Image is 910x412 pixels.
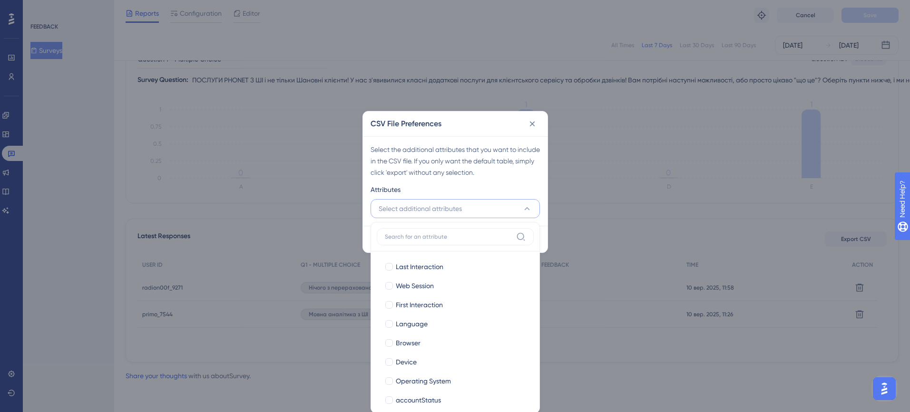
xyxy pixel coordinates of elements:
span: Browser [396,337,421,349]
span: Web Session [396,280,434,291]
span: Select additional attributes [379,203,462,214]
span: Attributes [371,184,401,195]
span: Operating System [396,375,451,387]
span: Device [396,356,417,368]
span: Last Interaction [396,261,443,272]
div: Select the additional attributes that you want to include in the CSV file. If you only want the d... [371,144,540,178]
span: Need Help? [22,2,59,14]
input: Search for an attribute [385,233,512,241]
h2: CSV File Preferences [371,118,441,130]
span: First Interaction [396,299,443,311]
span: Language [396,318,428,330]
span: accountStatus [396,394,441,406]
iframe: UserGuiding AI Assistant Launcher [870,374,899,403]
